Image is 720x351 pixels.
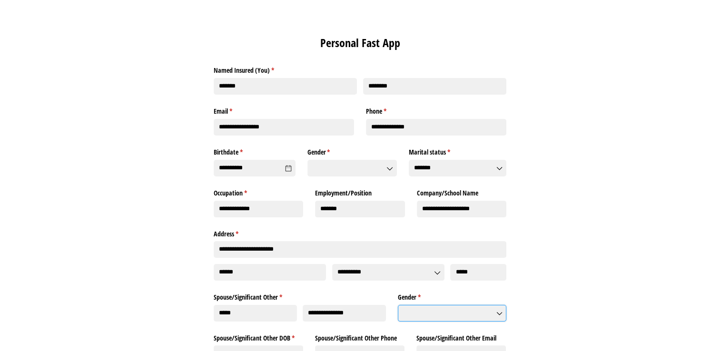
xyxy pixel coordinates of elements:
[315,330,404,342] label: Spouse/​Significant Other Phone
[409,145,506,157] label: Marital status
[303,305,386,322] input: Last
[450,264,506,281] input: Zip Code
[214,35,506,51] h1: Personal Fast App
[214,226,506,238] legend: Address
[363,78,506,95] input: Last
[214,330,303,342] label: Spouse/​Significant Other DOB
[214,185,303,198] label: Occupation
[214,290,386,302] legend: Spouse/​Significant Other
[332,264,444,281] input: State
[315,185,404,198] label: Employment/​Position
[416,330,506,342] label: Spouse/​Significant Other Email
[214,104,354,116] label: Email
[398,290,507,302] label: Gender
[214,63,506,75] legend: Named Insured (You)
[214,145,296,157] label: Birthdate
[214,305,297,322] input: First
[214,78,357,95] input: First
[417,185,506,198] label: Company/​School Name
[307,145,397,157] label: Gender
[214,264,326,281] input: City
[366,104,506,116] label: Phone
[214,241,506,258] input: Address Line 1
